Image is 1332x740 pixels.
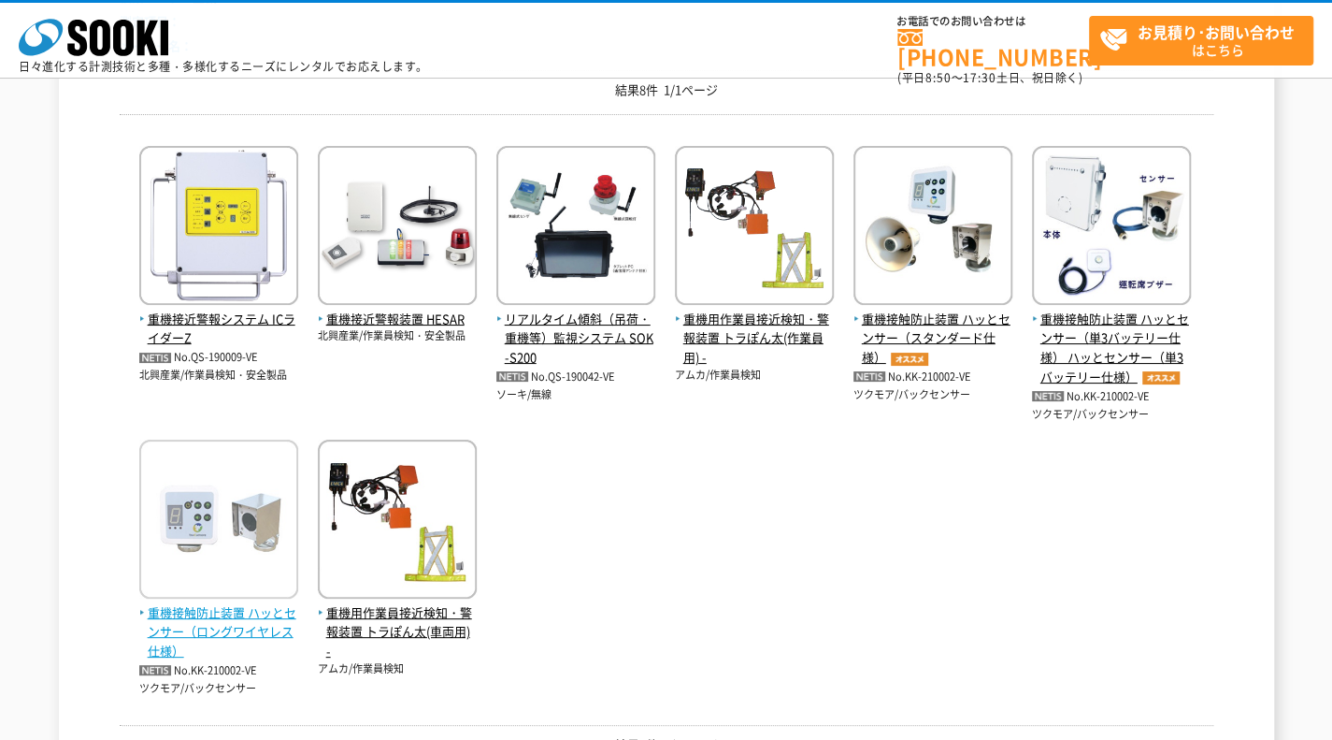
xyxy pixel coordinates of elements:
a: [PHONE_NUMBER] [897,29,1089,67]
p: アムカ/作業員検知 [675,368,834,384]
span: 重機接触防止装置 ハッとセンサー（単3バッテリー仕様） ハッとセンサー（単3バッテリー仕様） [1032,310,1191,387]
span: (平日 ～ 土日、祝日除く) [897,69,1082,86]
p: 結果8件 1/1ページ [120,80,1213,100]
span: 8:50 [925,69,952,86]
p: No.QS-190042-VE [496,368,655,387]
p: ツクモア/バックセンサー [139,681,298,697]
img: ハッとセンサー（スタンダード仕様） [853,146,1012,310]
p: ツクモア/バックセンサー [853,387,1012,403]
span: 重機接触防止装置 ハッとセンサー（スタンダード仕様） [853,310,1012,368]
a: 重機接近警報装置 HESAR [318,290,477,329]
p: ソーキ/無線 [496,387,655,403]
a: 重機接触防止装置 ハッとセンサー（ロングワイヤレス仕様） [139,584,298,661]
p: 日々進化する計測技術と多種・多様化するニーズにレンタルでお応えします。 [19,61,428,72]
span: 重機接近警報システム ICライダーZ [139,310,298,349]
p: 北興産業/作業員検知・安全製品 [318,328,477,344]
p: ツクモア/バックセンサー [1032,407,1191,423]
p: No.KK-210002-VE [1032,387,1191,407]
span: お電話でのお問い合わせは [897,16,1089,27]
a: 重機接触防止装置 ハッとセンサー（スタンダード仕様）オススメ [853,290,1012,368]
a: 重機接近警報システム ICライダーZ [139,290,298,348]
span: 17:30 [963,69,996,86]
span: 重機用作業員接近検知・警報装置 トラぽん太(作業員用) - [675,310,834,368]
img: オススメ [1138,371,1184,385]
img: ハッとセンサー（ロングワイヤレス仕様） [139,440,298,603]
p: アムカ/作業員検知 [318,661,477,677]
img: ICライダーZ [139,146,298,310]
span: リアルタイム傾斜（吊荷・重機等）監視システム SOK-S200 [496,310,655,368]
a: 重機接触防止装置 ハッとセンサー（単3バッテリー仕様） ハッとセンサー（単3バッテリー仕様）オススメ [1032,290,1191,387]
p: No.QS-190009-VE [139,348,298,368]
a: 重機用作業員接近検知・警報装置 トラぽん太(作業員用) - [675,290,834,368]
span: はこちら [1099,17,1312,64]
a: 重機用作業員接近検知・警報装置 トラぽん太(車両用) - [318,584,477,661]
p: 北興産業/作業員検知・安全製品 [139,368,298,384]
span: 重機接近警報装置 HESAR [318,310,477,329]
strong: お見積り･お問い合わせ [1138,21,1295,43]
p: No.KK-210002-VE [139,661,298,681]
img: SOK-S200 [496,146,655,310]
span: 重機用作業員接近検知・警報装置 トラぽん太(車両用) - [318,603,477,661]
img: オススメ [886,353,933,366]
span: 重機接触防止装置 ハッとセンサー（ロングワイヤレス仕様） [139,603,298,661]
img: HESAR [318,146,477,310]
a: お見積り･お問い合わせはこちら [1089,16,1313,65]
p: No.KK-210002-VE [853,368,1012,387]
img: ハッとセンサー（単3バッテリー仕様） [1032,146,1191,310]
img: - [318,440,477,603]
img: - [675,146,834,310]
a: リアルタイム傾斜（吊荷・重機等）監視システム SOK-S200 [496,290,655,368]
